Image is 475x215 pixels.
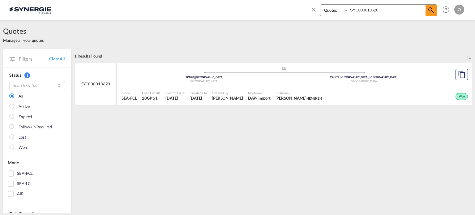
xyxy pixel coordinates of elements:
md-checkbox: AIR [8,191,66,197]
span: SKBAB [GEOGRAPHIC_DATA] [186,75,223,79]
md-icon: assets/icons/custom/ship-fill.svg [280,67,288,70]
span: 1 [24,72,30,78]
div: Won [19,144,27,151]
span: Quotes [3,26,44,36]
span: 20GP x 1 [142,95,160,101]
span: [GEOGRAPHIC_DATA] [190,80,218,83]
div: - import [256,95,270,101]
img: 1f56c880d42311ef80fc7dca854c8e59.png [9,3,51,17]
span: Incoterms [248,91,271,95]
div: O [454,5,464,15]
div: SYC000013620 assets/icons/custom/ship-fill.svgassets/icons/custom/roll-o-plane.svgOriginBratislav... [75,63,472,105]
div: 1 Results Found [74,49,102,63]
div: Won [456,93,468,100]
span: Customer [276,91,322,95]
md-icon: assets/icons/custom/copyQuote.svg [458,71,465,78]
input: Enter Quotation Number [349,5,426,15]
span: 29 Jul 2025 [165,95,185,101]
div: Active [19,104,30,110]
button: Copy Quote [456,69,468,80]
md-icon: icon-magnify [427,6,435,14]
span: CAMTR [GEOGRAPHIC_DATA], [GEOGRAPHIC_DATA] [330,75,397,79]
div: Help [441,4,454,15]
span: icon-close [310,4,320,19]
span: Created By [212,91,243,95]
span: Status [9,72,21,78]
span: [GEOGRAPHIC_DATA] [350,80,378,83]
md-icon: icon-close [310,6,317,13]
div: SEA-LCL [17,181,32,187]
div: AIR [17,191,24,197]
div: DAP import [248,95,271,101]
span: Load Details [142,91,160,95]
div: Sort by: Created On [467,49,472,63]
span: SEA-FCL [122,95,137,101]
span: Cut Off Date [165,91,185,95]
span: Filters [19,55,49,62]
md-checkbox: SEA-FCL [8,170,66,177]
span: HENEKEN [306,96,322,100]
span: Help [441,4,451,15]
div: All [19,93,23,100]
span: Patricia Cassundé HENEKEN [276,95,322,101]
div: Status 1 [9,72,65,78]
span: Manage all your quotes [3,37,44,43]
span: Mode [8,160,19,165]
div: Follow-up Required [19,124,52,130]
span: icon-magnify [426,5,437,16]
div: Lost [19,134,26,140]
input: Search status [9,81,65,90]
span: Won [459,95,466,99]
span: Daniel Dico [212,95,243,101]
span: SYC000013620 [81,81,110,87]
md-icon: icon-magnify [57,84,62,88]
span: | [194,75,195,79]
span: Created On [190,91,207,95]
span: Mode [122,91,137,95]
span: | [340,75,340,79]
span: 29 Jul 2025 [190,95,207,101]
div: DAP [248,95,256,101]
div: SEA-FCL [17,170,33,177]
a: Clear All [49,56,65,62]
div: Expired [19,114,32,120]
md-checkbox: SEA-LCL [8,181,66,187]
